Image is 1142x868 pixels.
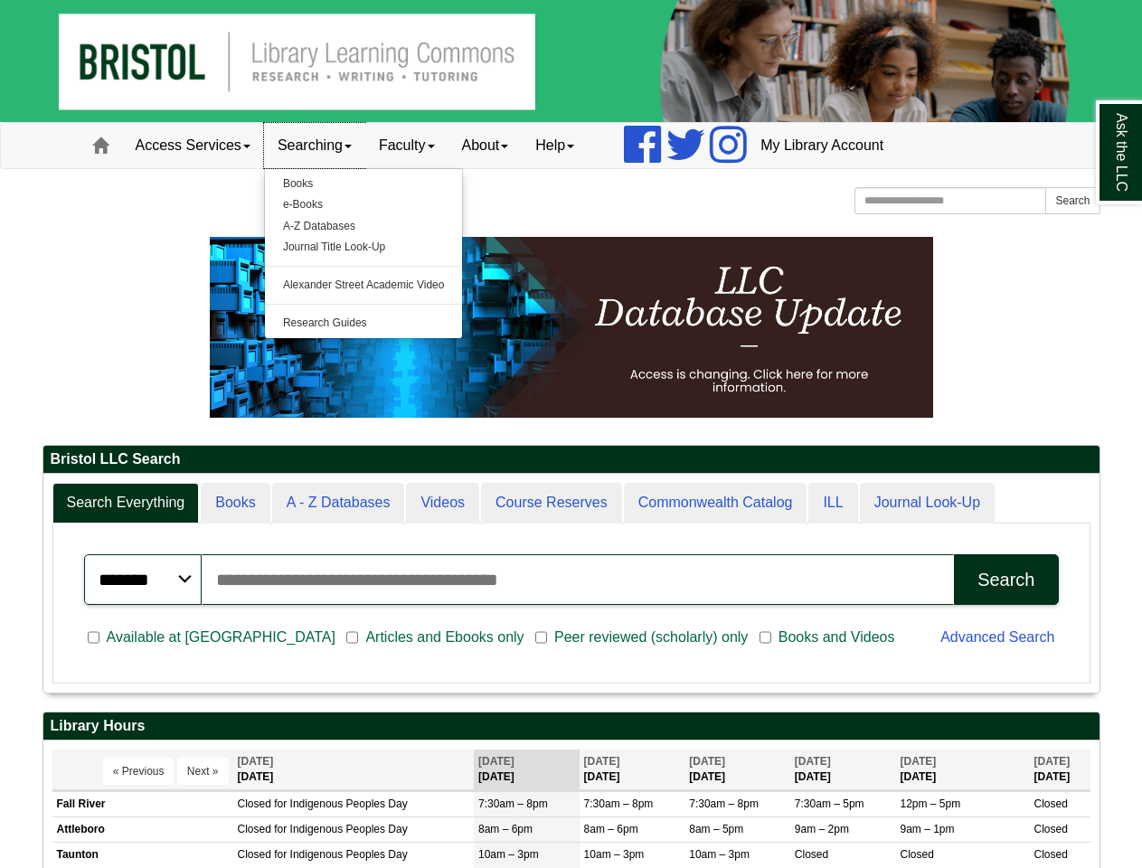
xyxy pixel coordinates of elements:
[684,750,790,790] th: [DATE]
[795,848,828,861] span: Closed
[122,123,264,168] a: Access Services
[474,750,580,790] th: [DATE]
[52,817,233,843] td: Attleboro
[954,554,1058,605] button: Search
[265,194,463,215] a: e-Books
[88,629,99,646] input: Available at [GEOGRAPHIC_DATA]
[624,483,807,524] a: Commonwealth Catalog
[584,755,620,768] span: [DATE]
[522,123,588,168] a: Help
[264,123,365,168] a: Searching
[795,823,849,835] span: 9am – 2pm
[272,483,405,524] a: A - Z Databases
[535,629,547,646] input: Peer reviewed (scholarly) only
[238,755,274,768] span: [DATE]
[795,755,831,768] span: [DATE]
[52,483,200,524] a: Search Everything
[1045,187,1100,214] button: Search
[900,823,954,835] span: 9am – 1pm
[265,275,463,296] a: Alexander Street Academic Video
[52,843,233,868] td: Taunton
[689,823,743,835] span: 8am – 5pm
[478,755,514,768] span: [DATE]
[274,823,407,835] span: for Indigenous Peoples Day
[977,570,1034,590] div: Search
[584,848,645,861] span: 10am – 3pm
[481,483,622,524] a: Course Reserves
[900,797,960,810] span: 12pm – 5pm
[689,848,750,861] span: 10am – 3pm
[43,446,1100,474] h2: Bristol LLC Search
[808,483,857,524] a: ILL
[265,174,463,194] a: Books
[1034,823,1068,835] span: Closed
[795,797,864,810] span: 7:30am – 5pm
[238,797,271,810] span: Closed
[210,237,933,418] img: HTML tutorial
[689,797,759,810] span: 7:30am – 8pm
[99,627,343,648] span: Available at [GEOGRAPHIC_DATA]
[689,755,725,768] span: [DATE]
[365,123,448,168] a: Faculty
[580,750,685,790] th: [DATE]
[265,216,463,237] a: A-Z Databases
[895,750,1029,790] th: [DATE]
[1034,755,1071,768] span: [DATE]
[274,797,407,810] span: for Indigenous Peoples Day
[43,712,1100,741] h2: Library Hours
[790,750,896,790] th: [DATE]
[478,797,548,810] span: 7:30am – 8pm
[760,629,771,646] input: Books and Videos
[478,823,533,835] span: 8am – 6pm
[584,797,654,810] span: 7:30am – 8pm
[940,629,1054,645] a: Advanced Search
[547,627,755,648] span: Peer reviewed (scholarly) only
[584,823,638,835] span: 8am – 6pm
[201,483,269,524] a: Books
[1030,750,1090,790] th: [DATE]
[448,123,523,168] a: About
[900,755,936,768] span: [DATE]
[177,758,229,785] button: Next »
[771,627,902,648] span: Books and Videos
[1034,848,1068,861] span: Closed
[103,758,175,785] button: « Previous
[406,483,479,524] a: Videos
[265,237,463,258] a: Journal Title Look-Up
[274,848,407,861] span: for Indigenous Peoples Day
[346,629,358,646] input: Articles and Ebooks only
[238,848,271,861] span: Closed
[900,848,933,861] span: Closed
[478,848,539,861] span: 10am – 3pm
[1034,797,1068,810] span: Closed
[860,483,995,524] a: Journal Look-Up
[238,823,271,835] span: Closed
[747,123,897,168] a: My Library Account
[358,627,531,648] span: Articles and Ebooks only
[233,750,474,790] th: [DATE]
[52,792,233,817] td: Fall River
[265,313,463,334] a: Research Guides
